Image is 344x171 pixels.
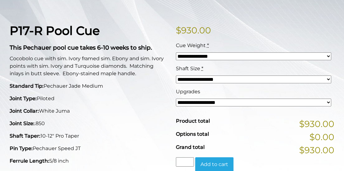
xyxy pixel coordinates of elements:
[176,42,206,48] span: Cue Weight
[10,145,33,151] strong: Pin Type:
[176,131,209,137] span: Options total
[176,25,211,36] bdi: 930.00
[10,95,168,102] p: Piloted
[207,42,209,48] abbr: required
[10,108,39,114] strong: Joint Collar:
[10,83,44,89] strong: Standard Tip:
[10,107,168,115] p: White Juma
[10,157,168,165] p: 5/8 inch
[10,133,40,139] strong: Shaft Taper:
[10,55,168,77] p: Cocobolo cue with sim. Ivory framed sim. Ebony and sim. Ivory points with sim. Ivory and Turquois...
[299,117,334,130] span: $930.00
[10,158,49,164] strong: Ferrule Length:
[10,132,168,140] p: 10-12" Pro Taper
[10,145,168,152] p: Pechauer Speed JT
[176,66,200,71] span: Shaft Size
[176,157,194,167] input: Product quantity
[309,130,334,144] span: $0.00
[176,89,200,95] span: Upgrades
[176,118,210,124] span: Product total
[201,66,203,71] abbr: required
[176,144,205,150] span: Grand total
[10,120,168,127] p: .850
[10,82,168,90] p: Pechauer Jade Medium
[176,25,181,36] span: $
[10,95,37,101] strong: Joint Type:
[10,23,100,38] strong: P17-R Pool Cue
[299,144,334,157] span: $930.00
[10,44,152,51] strong: This Pechauer pool cue takes 6-10 weeks to ship.
[10,120,35,126] strong: Joint Size:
